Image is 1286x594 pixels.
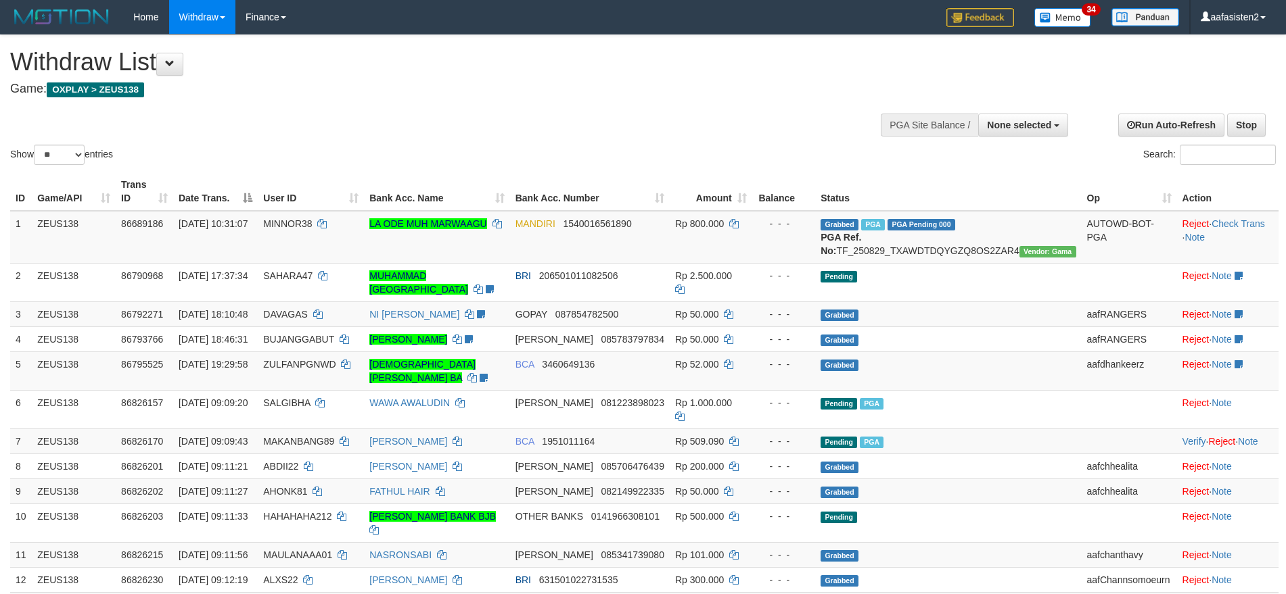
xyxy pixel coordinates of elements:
[263,461,298,472] span: ABDII22
[32,478,116,503] td: ZEUS138
[860,437,883,448] span: Marked by aafnoeunsreypich
[179,334,248,345] span: [DATE] 18:46:31
[675,270,732,281] span: Rp 2.500.000
[591,511,660,522] span: Copy 0141966308101 to clipboard
[369,436,447,447] a: [PERSON_NAME]
[601,461,664,472] span: Copy 085706476439 to clipboard
[815,211,1081,264] td: TF_250829_TXAWDTDQYGZQ8OS2ZAR4
[601,486,664,497] span: Copy 082149922335 to clipboard
[1177,453,1279,478] td: ·
[1177,428,1279,453] td: · ·
[978,114,1068,137] button: None selected
[369,359,476,383] a: [DEMOGRAPHIC_DATA][PERSON_NAME] BA
[369,574,447,585] a: [PERSON_NAME]
[555,309,618,320] span: Copy 087854782500 to clipboard
[821,575,858,587] span: Grabbed
[369,334,447,345] a: [PERSON_NAME]
[1177,211,1279,264] td: · ·
[32,503,116,542] td: ZEUS138
[1177,390,1279,428] td: ·
[32,542,116,567] td: ZEUS138
[670,172,752,211] th: Amount: activate to sort column ascending
[1177,301,1279,326] td: ·
[1238,436,1258,447] a: Note
[821,271,857,282] span: Pending
[1212,309,1232,320] a: Note
[515,270,531,281] span: BRI
[1212,486,1232,497] a: Note
[675,309,719,320] span: Rp 50.000
[32,428,116,453] td: ZEUS138
[369,549,432,560] a: NASRONSABI
[515,436,534,447] span: BCA
[32,263,116,301] td: ZEUS138
[369,397,450,408] a: WAWA AWALUDIN
[758,269,810,282] div: - - -
[821,512,857,523] span: Pending
[121,218,163,229] span: 86689186
[1082,301,1177,326] td: aafRANGERS
[563,218,631,229] span: Copy 1540016561890 to clipboard
[263,436,334,447] span: MAKANBANG89
[10,301,32,326] td: 3
[1212,511,1232,522] a: Note
[179,359,248,370] span: [DATE] 19:29:58
[32,567,116,592] td: ZEUS138
[758,548,810,562] div: - - -
[675,334,719,345] span: Rp 50.000
[10,351,32,390] td: 5
[758,307,810,321] div: - - -
[515,334,593,345] span: [PERSON_NAME]
[32,390,116,428] td: ZEUS138
[675,218,724,229] span: Rp 800.000
[1182,309,1210,320] a: Reject
[179,549,248,560] span: [DATE] 09:11:56
[675,549,724,560] span: Rp 101.000
[121,359,163,370] span: 86795525
[542,359,595,370] span: Copy 3460649136 to clipboard
[369,486,430,497] a: FATHUL HAIR
[179,436,248,447] span: [DATE] 09:09:43
[1182,359,1210,370] a: Reject
[821,335,858,346] span: Grabbed
[116,172,173,211] th: Trans ID: activate to sort column ascending
[121,574,163,585] span: 86826230
[542,436,595,447] span: Copy 1951011164 to clipboard
[369,461,447,472] a: [PERSON_NAME]
[1212,334,1232,345] a: Note
[821,487,858,498] span: Grabbed
[121,436,163,447] span: 86826170
[10,390,32,428] td: 6
[1182,461,1210,472] a: Reject
[10,49,844,76] h1: Withdraw List
[1182,549,1210,560] a: Reject
[32,453,116,478] td: ZEUS138
[881,114,978,137] div: PGA Site Balance /
[1143,145,1276,165] label: Search:
[821,398,857,410] span: Pending
[1212,461,1232,472] a: Note
[179,574,248,585] span: [DATE] 09:12:19
[32,326,116,351] td: ZEUS138
[821,462,858,473] span: Grabbed
[1212,270,1232,281] a: Note
[10,478,32,503] td: 9
[821,310,858,321] span: Grabbed
[675,486,719,497] span: Rp 50.000
[1212,574,1232,585] a: Note
[758,357,810,371] div: - - -
[32,301,116,326] td: ZEUS138
[758,217,810,230] div: - - -
[601,549,664,560] span: Copy 085341739080 to clipboard
[1182,270,1210,281] a: Reject
[539,574,618,585] span: Copy 631501022731535 to clipboard
[1111,8,1179,26] img: panduan.png
[263,511,331,522] span: HAHAHAHA212
[263,218,312,229] span: MINNOR38
[1019,246,1076,257] span: Vendor URL: https://trx31.1velocity.biz
[1208,436,1235,447] a: Reject
[263,270,313,281] span: SAHARA47
[179,218,248,229] span: [DATE] 10:31:07
[47,82,144,97] span: OXPLAY > ZEUS138
[1227,114,1266,137] a: Stop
